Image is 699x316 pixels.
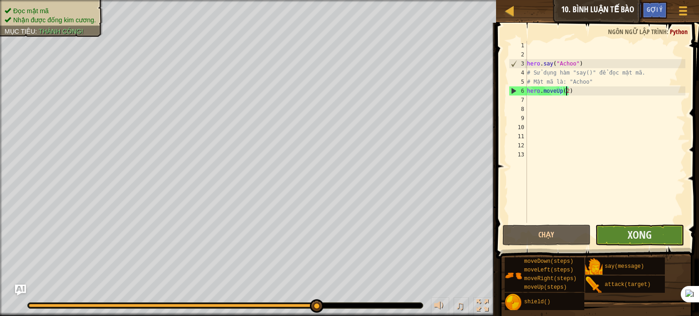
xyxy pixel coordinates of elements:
[622,5,638,14] span: Ask AI
[524,258,573,265] span: moveDown(steps)
[605,281,651,288] span: attack(target)
[618,2,642,19] button: Ask AI
[5,28,35,35] span: Mục tiêu
[509,95,527,105] div: 7
[509,150,527,159] div: 13
[585,258,603,276] img: portrait.png
[454,297,469,316] button: ♫
[524,284,567,291] span: moveUp(steps)
[39,28,83,35] span: Thành công!
[608,27,667,36] span: Ngôn ngữ lập trình
[670,27,688,36] span: Python
[647,5,663,14] span: Gợi ý
[509,77,527,86] div: 5
[5,6,96,15] li: Đọc mật mã
[456,299,465,312] span: ♫
[628,227,652,242] span: Xong
[509,105,527,114] div: 8
[524,299,551,305] span: shield()
[505,294,522,311] img: portrait.png
[605,263,644,270] span: say(message)
[524,267,573,273] span: moveLeft(steps)
[509,123,527,132] div: 10
[431,297,449,316] button: Tùy chỉnh âm lượng
[473,297,491,316] button: Bật tắt chế độ toàn màn hình
[672,2,694,23] button: Hiện game menu
[35,28,39,35] span: :
[509,86,527,95] div: 6
[524,276,577,282] span: moveRight(steps)
[509,59,527,68] div: 3
[509,114,527,123] div: 9
[15,285,26,296] button: Ask AI
[595,225,684,246] button: Xong
[13,16,96,24] span: Nhận được đống kim cương.
[509,141,527,150] div: 12
[509,50,527,59] div: 2
[667,27,670,36] span: :
[509,41,527,50] div: 1
[505,267,522,284] img: portrait.png
[585,276,603,294] img: portrait.png
[509,68,527,77] div: 4
[5,15,96,25] li: Nhận được đống kim cương.
[509,132,527,141] div: 11
[13,7,49,15] span: Đọc mật mã
[502,225,591,246] button: Chạy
